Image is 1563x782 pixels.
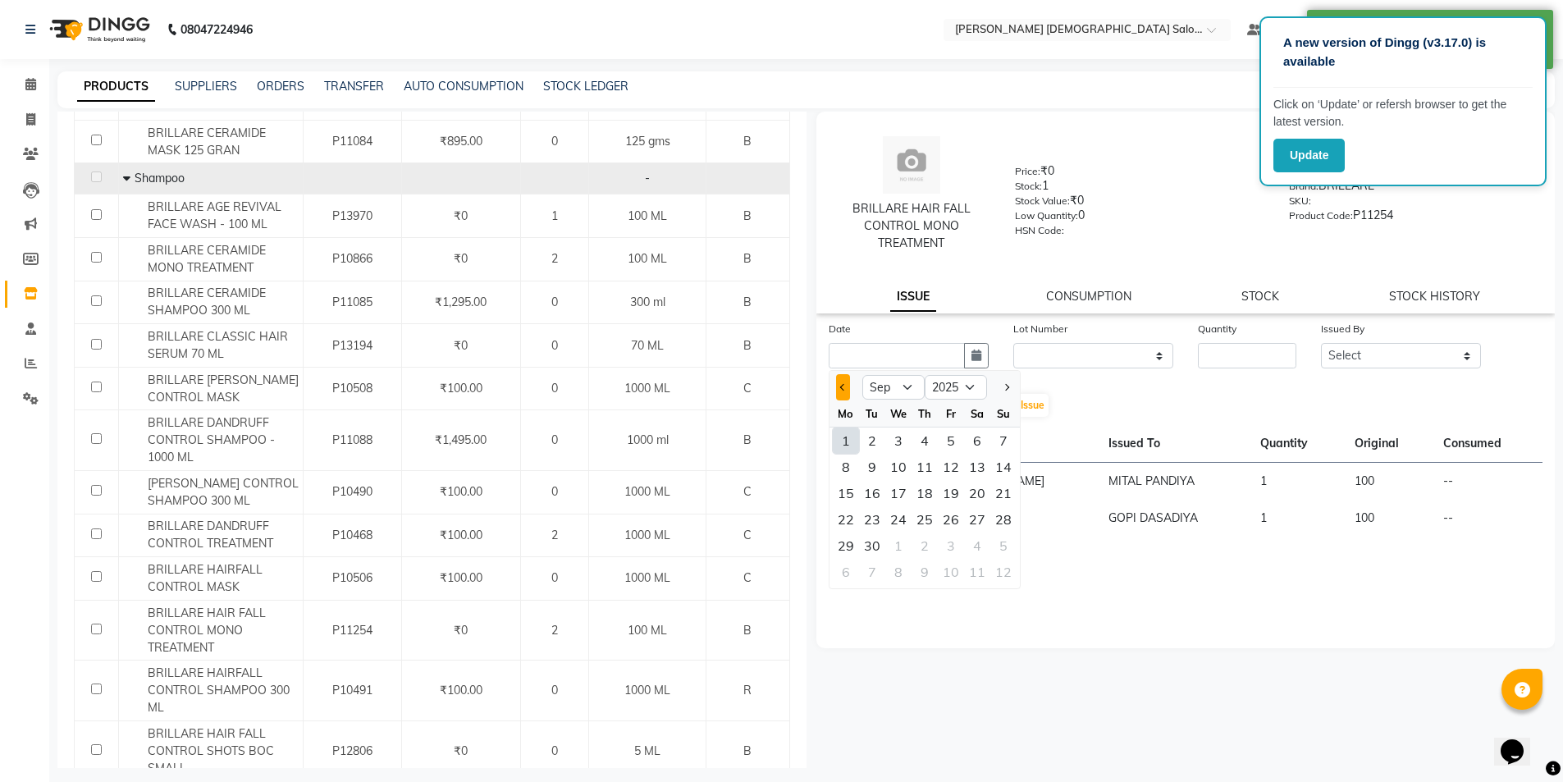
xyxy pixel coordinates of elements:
div: 2 [859,428,885,454]
span: P10506 [332,570,372,585]
span: - [645,171,650,185]
span: 1000 ML [624,484,670,499]
span: P10468 [332,528,372,542]
div: 10 [885,454,912,480]
label: Issued By [1321,322,1364,336]
div: 1 [885,533,912,559]
a: CONSUMPTION [1046,289,1131,304]
span: BRILLARE HAIRFALL CONTROL MASK [148,562,263,594]
span: 0 [551,683,558,697]
p: Click on ‘Update’ or refersh browser to get the latest version. [1273,96,1533,130]
a: TRANSFER [324,79,384,94]
div: Thursday, October 9, 2025 [912,559,938,585]
div: Sunday, October 12, 2025 [990,559,1017,585]
div: 10 [938,559,964,585]
div: Saturday, September 13, 2025 [964,454,990,480]
div: 1 [833,428,859,454]
div: Friday, September 26, 2025 [938,506,964,533]
div: Wednesday, October 1, 2025 [885,533,912,559]
div: 3 [885,428,912,454]
div: Tuesday, September 30, 2025 [859,533,885,559]
div: 2 [912,533,938,559]
div: Thursday, September 11, 2025 [912,454,938,480]
span: 0 [551,484,558,499]
span: BRILLARE HAIR FALL CONTROL MONO TREATMENT [148,606,266,655]
span: C [743,570,752,585]
div: Sunday, September 14, 2025 [990,454,1017,480]
div: Saturday, September 27, 2025 [964,506,990,533]
div: Thursday, September 18, 2025 [912,480,938,506]
span: 0 [551,570,558,585]
a: AUTO CONSUMPTION [404,79,523,94]
div: 11 [912,454,938,480]
div: 25 [912,506,938,533]
span: Collapse Row [123,171,135,185]
div: Thursday, September 25, 2025 [912,506,938,533]
img: logo [42,7,154,53]
span: 2 [551,251,558,266]
span: 70 ML [631,338,664,353]
td: 1 [1250,463,1344,501]
span: P10490 [332,484,372,499]
span: 2 [551,528,558,542]
span: B [743,208,752,223]
div: BRILLARE [1289,177,1538,200]
span: P11084 [332,134,372,149]
div: 9 [912,559,938,585]
div: 6 [833,559,859,585]
td: MITAL PANDIYA [1099,463,1251,501]
div: Tu [859,400,885,427]
label: Date [829,322,851,336]
select: Select month [862,375,925,400]
span: BRILLARE DANDRUFF CONTROL TREATMENT [148,519,273,551]
span: 1000 ML [624,570,670,585]
span: [PERSON_NAME] CONTROL SHAMPOO 300 ML [148,476,299,508]
td: 100 [1345,463,1434,501]
span: B [743,295,752,309]
span: 1 [551,208,558,223]
span: P13970 [332,208,372,223]
div: Monday, October 6, 2025 [833,559,859,585]
div: Friday, October 3, 2025 [938,533,964,559]
div: Wednesday, September 3, 2025 [885,428,912,454]
div: 5 [938,428,964,454]
div: 21 [990,480,1017,506]
div: 9 [859,454,885,480]
span: P10866 [332,251,372,266]
a: PRODUCTS [77,72,155,102]
div: Tuesday, September 16, 2025 [859,480,885,506]
div: 22 [833,506,859,533]
a: STOCK HISTORY [1389,289,1480,304]
div: Th [912,400,938,427]
a: ORDERS [257,79,304,94]
div: 14 [990,454,1017,480]
div: 16 [859,480,885,506]
div: 28 [990,506,1017,533]
span: 100 ML [628,623,667,638]
span: BRILLARE CERAMIDE MASK 125 GRAN [148,126,266,158]
span: BRILLARE AGE REVIVAL FACE WASH - 100 ML [148,199,281,231]
span: 5 ML [634,743,660,758]
div: Friday, September 12, 2025 [938,454,964,480]
span: 125 gms [625,134,670,149]
div: ₹0 [1015,162,1264,185]
span: B [743,432,752,447]
span: P13194 [332,338,372,353]
div: 27 [964,506,990,533]
a: STOCK [1241,289,1279,304]
span: BRILLARE CERAMIDE MONO TREATMENT [148,243,266,275]
span: ₹0 [454,251,468,266]
span: 0 [551,338,558,353]
div: 3 [938,533,964,559]
div: Sunday, September 21, 2025 [990,480,1017,506]
span: ₹100.00 [440,484,482,499]
div: Monday, September 8, 2025 [833,454,859,480]
div: Sunday, September 28, 2025 [990,506,1017,533]
div: 8 [885,559,912,585]
button: Issue [1017,394,1049,417]
span: 1000 ML [624,528,670,542]
div: 17 [885,480,912,506]
span: ₹0 [454,623,468,638]
td: 1 [1250,500,1344,537]
div: Saturday, September 6, 2025 [964,428,990,454]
